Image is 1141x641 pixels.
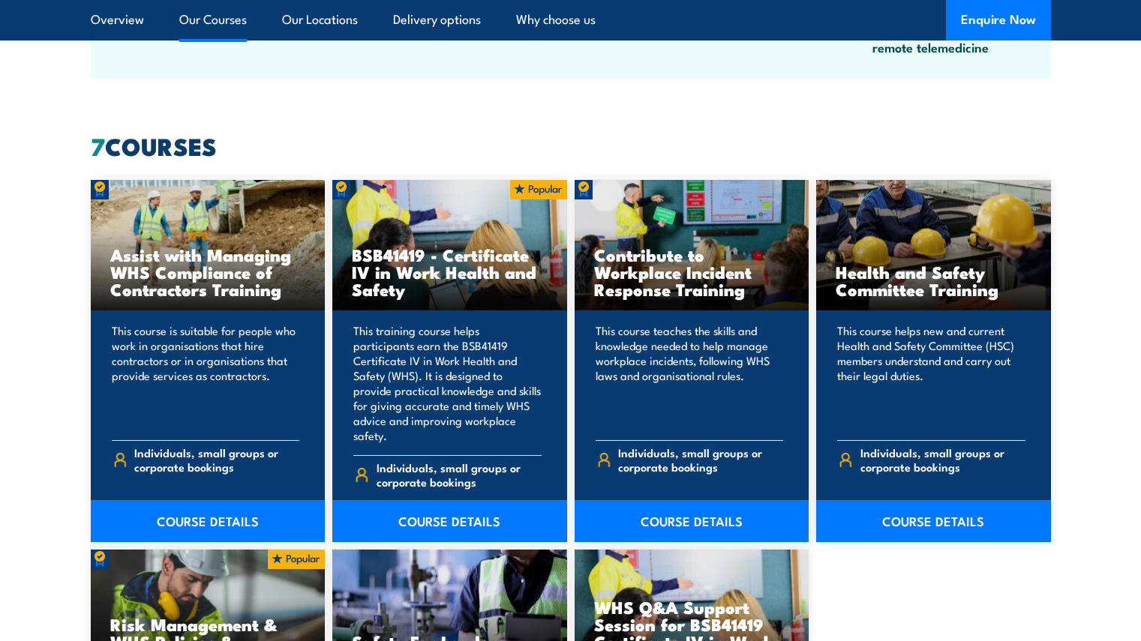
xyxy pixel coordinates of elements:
p: This training course helps participants earn the BSB41419 Certificate IV in Work Health and Safet... [353,323,542,443]
h3: BSB41419 - Certificate IV in Work Health and Safety [352,246,548,298]
a: COURSE DETAILS [332,500,567,542]
strong: 7 [91,127,105,164]
span: Individuals, small groups or corporate bookings [618,445,783,474]
p: This course is suitable for people who work in organisations that hire contractors or in organisa... [112,323,300,428]
p: This course teaches the skills and knowledge needed to help manage workplace incidents, following... [596,323,784,428]
a: COURSE DETAILS [575,500,809,542]
h3: Contribute to Workplace Incident Response Training [594,246,790,298]
h3: Assist with Managing WHS Compliance of Contractors Training [110,246,306,298]
span: Individuals, small groups or corporate bookings [377,460,542,489]
p: This course helps new and current Health and Safety Committee (HSC) members understand and carry ... [837,323,1025,428]
h3: Health and Safety Committee Training [836,263,1031,298]
h2: COURSES [91,135,1051,156]
span: Individuals, small groups or corporate bookings [134,445,299,474]
a: COURSE DETAILS [816,500,1051,542]
a: COURSE DETAILS [91,500,326,542]
span: Individuals, small groups or corporate bookings [860,445,1025,474]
